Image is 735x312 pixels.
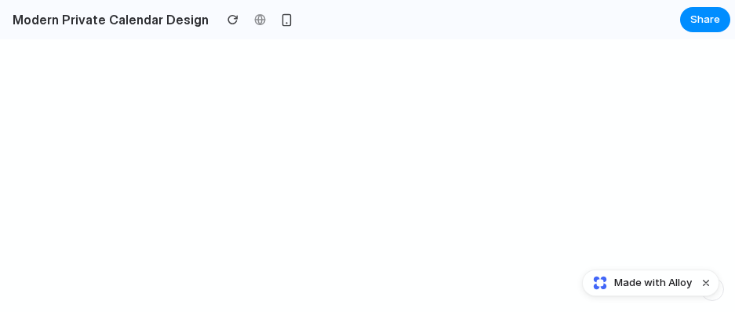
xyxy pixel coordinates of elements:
button: Dismiss watermark [697,273,715,292]
a: Made with Alloy [583,275,693,291]
h2: Modern Private Calendar Design [6,10,209,29]
button: Share [680,7,730,32]
span: Made with Alloy [614,275,692,291]
span: Share [690,12,720,28]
